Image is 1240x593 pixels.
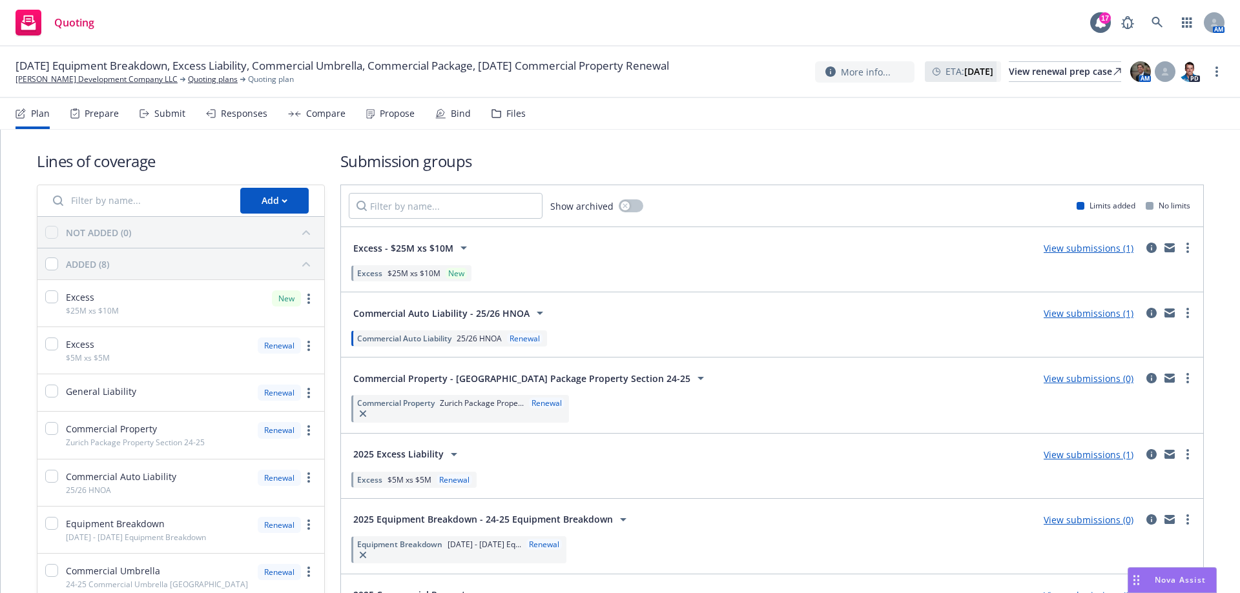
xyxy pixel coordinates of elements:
span: Commercial Auto Liability [357,333,451,344]
div: Files [506,108,526,119]
a: more [301,338,316,354]
a: more [301,291,316,307]
a: circleInformation [1144,240,1159,256]
div: Renewal [507,333,542,344]
button: Nova Assist [1128,567,1217,593]
span: Commercial Property - [GEOGRAPHIC_DATA] Package Property Section 24-25 [353,372,690,385]
span: $5M xs $5M [387,474,431,485]
a: more [1180,305,1195,321]
div: 17 [1099,12,1111,24]
span: 25/26 HNOA [457,333,502,344]
input: Filter by name... [45,188,232,214]
span: Equipment Breakdown [357,539,442,550]
h1: Submission groups [340,150,1204,172]
button: NOT ADDED (0) [66,222,316,243]
div: Prepare [85,108,119,119]
span: 2025 Equipment Breakdown - 24-25 Equipment Breakdown [353,512,613,526]
span: [DATE] - [DATE] Eq... [448,539,521,550]
span: Commercial Auto Liability [66,470,176,483]
div: View renewal prep case [1009,62,1121,81]
a: mail [1162,305,1177,321]
div: Renewal [526,539,562,550]
a: [PERSON_NAME] Development Company LLC [15,74,178,85]
div: Compare [306,108,346,119]
div: Renewal [258,517,301,533]
div: Renewal [529,397,564,408]
div: Plan [31,108,50,119]
span: 24-25 Commercial Umbrella [GEOGRAPHIC_DATA] [66,579,248,590]
img: photo [1130,61,1151,82]
span: 25/26 HNOA [66,485,111,496]
a: mail [1162,447,1177,462]
div: New [272,290,301,307]
button: More info... [815,61,914,83]
a: Switch app [1174,10,1200,35]
a: more [1209,64,1224,79]
span: Commercial Umbrella [66,564,160,578]
span: Quoting [54,17,94,28]
span: $5M xs $5M [66,352,110,363]
span: Excess [357,268,382,279]
div: Renewal [258,564,301,580]
div: Propose [380,108,415,119]
a: more [1180,512,1195,527]
div: Renewal [258,337,301,354]
button: Commercial Property - [GEOGRAPHIC_DATA] Package Property Section 24-25 [349,365,713,391]
a: more [1180,240,1195,256]
span: Nova Assist [1155,574,1206,585]
a: circleInformation [1144,305,1159,321]
a: Quoting plans [188,74,238,85]
div: New [446,268,467,279]
div: Responses [221,108,267,119]
a: mail [1162,370,1177,386]
span: $25M xs $10M [66,305,119,316]
span: Commercial Auto Liability - 25/26 HNOA [353,307,530,320]
div: Renewal [258,470,301,486]
a: mail [1162,512,1177,527]
div: ADDED (8) [66,257,109,271]
a: View submissions (1) [1044,448,1133,461]
a: Quoting [10,5,99,41]
a: more [301,423,316,438]
span: Quoting plan [248,74,294,85]
span: Excess [66,290,94,304]
a: View submissions (1) [1044,307,1133,319]
a: more [301,564,316,579]
div: Bind [451,108,471,119]
span: Commercial Property [66,422,157,436]
a: View submissions (0) [1044,514,1133,526]
a: Search [1144,10,1170,35]
span: $25M xs $10M [387,268,440,279]
div: Renewal [258,385,301,401]
a: more [301,470,316,485]
span: More info... [841,65,891,79]
a: View renewal prep case [1009,61,1121,82]
a: View submissions (1) [1044,242,1133,254]
span: Excess [357,474,382,485]
h1: Lines of coverage [37,150,325,172]
div: No limits [1146,200,1190,211]
a: View submissions (0) [1044,372,1133,385]
span: Excess [66,337,94,351]
div: Submit [154,108,185,119]
div: Add [262,188,287,213]
a: more [301,385,316,401]
span: [DATE] - [DATE] Equipment Breakdown [66,532,206,543]
span: Show archived [550,199,614,213]
a: circleInformation [1144,370,1159,386]
span: Excess - $25M xs $10M [353,241,453,255]
button: ADDED (8) [66,254,316,274]
div: Renewal [437,474,472,485]
button: Excess - $25M xs $10M [349,235,476,261]
img: photo [1179,61,1200,82]
a: circleInformation [1144,512,1159,527]
span: 2025 Excess Liability [353,447,444,461]
a: circleInformation [1144,447,1159,462]
button: 2025 Equipment Breakdown - 24-25 Equipment Breakdown [349,507,635,532]
div: Drag to move [1128,568,1144,592]
span: Commercial Property [357,397,435,408]
span: General Liability [66,385,136,398]
span: Zurich Package Prope... [440,397,524,408]
span: Zurich Package Property Section 24-25 [66,437,205,448]
a: Report a Bug [1115,10,1141,35]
